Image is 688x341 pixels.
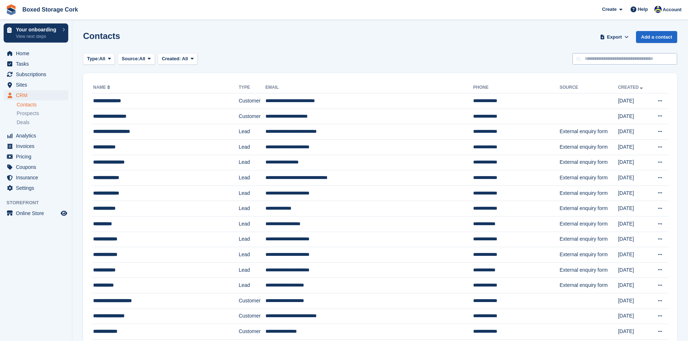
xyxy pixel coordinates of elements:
[17,101,68,108] a: Contacts
[16,208,59,218] span: Online Store
[636,31,677,43] a: Add a contact
[560,247,618,263] td: External enquiry form
[618,324,650,340] td: [DATE]
[4,183,68,193] a: menu
[560,201,618,217] td: External enquiry form
[265,82,473,93] th: Email
[4,69,68,79] a: menu
[4,80,68,90] a: menu
[560,278,618,293] td: External enquiry form
[239,262,265,278] td: Lead
[560,139,618,155] td: External enquiry form
[638,6,648,13] span: Help
[4,141,68,151] a: menu
[239,170,265,186] td: Lead
[118,53,155,65] button: Source: All
[20,4,81,16] a: Boxed Storage Cork
[4,162,68,172] a: menu
[239,93,265,109] td: Customer
[87,55,99,62] span: Type:
[239,124,265,140] td: Lead
[239,185,265,201] td: Lead
[16,33,59,40] p: View next steps
[16,90,59,100] span: CRM
[598,31,630,43] button: Export
[17,119,68,126] a: Deals
[560,216,618,232] td: External enquiry form
[560,155,618,170] td: External enquiry form
[618,262,650,278] td: [DATE]
[4,208,68,218] a: menu
[239,324,265,340] td: Customer
[618,109,650,124] td: [DATE]
[560,232,618,247] td: External enquiry form
[16,59,59,69] span: Tasks
[16,80,59,90] span: Sites
[663,6,681,13] span: Account
[16,27,59,32] p: Your onboarding
[16,183,59,193] span: Settings
[560,170,618,186] td: External enquiry form
[16,69,59,79] span: Subscriptions
[7,199,72,206] span: Storefront
[17,110,68,117] a: Prospects
[560,82,618,93] th: Source
[16,162,59,172] span: Coupons
[17,110,39,117] span: Prospects
[122,55,139,62] span: Source:
[654,6,662,13] img: Vincent
[239,232,265,247] td: Lead
[16,152,59,162] span: Pricing
[60,209,68,218] a: Preview store
[93,85,112,90] a: Name
[4,131,68,141] a: menu
[4,172,68,183] a: menu
[618,247,650,263] td: [DATE]
[560,262,618,278] td: External enquiry form
[618,232,650,247] td: [DATE]
[239,278,265,293] td: Lead
[473,82,560,93] th: Phone
[239,109,265,124] td: Customer
[16,131,59,141] span: Analytics
[618,216,650,232] td: [DATE]
[6,4,17,15] img: stora-icon-8386f47178a22dfd0bd8f6a31ec36ba5ce8667c1dd55bd0f319d3a0aa187defe.svg
[158,53,198,65] button: Created: All
[239,201,265,217] td: Lead
[99,55,105,62] span: All
[618,93,650,109] td: [DATE]
[239,309,265,324] td: Customer
[618,201,650,217] td: [DATE]
[4,90,68,100] a: menu
[239,155,265,170] td: Lead
[16,172,59,183] span: Insurance
[239,216,265,232] td: Lead
[17,119,30,126] span: Deals
[618,170,650,186] td: [DATE]
[560,124,618,140] td: External enquiry form
[239,139,265,155] td: Lead
[4,59,68,69] a: menu
[83,31,120,41] h1: Contacts
[618,185,650,201] td: [DATE]
[239,293,265,309] td: Customer
[618,85,644,90] a: Created
[239,247,265,263] td: Lead
[618,278,650,293] td: [DATE]
[602,6,616,13] span: Create
[618,293,650,309] td: [DATE]
[16,141,59,151] span: Invoices
[83,53,115,65] button: Type: All
[4,23,68,43] a: Your onboarding View next steps
[560,185,618,201] td: External enquiry form
[618,124,650,140] td: [DATE]
[162,56,181,61] span: Created:
[4,48,68,58] a: menu
[618,139,650,155] td: [DATE]
[182,56,188,61] span: All
[607,34,622,41] span: Export
[239,82,265,93] th: Type
[618,155,650,170] td: [DATE]
[139,55,146,62] span: All
[618,309,650,324] td: [DATE]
